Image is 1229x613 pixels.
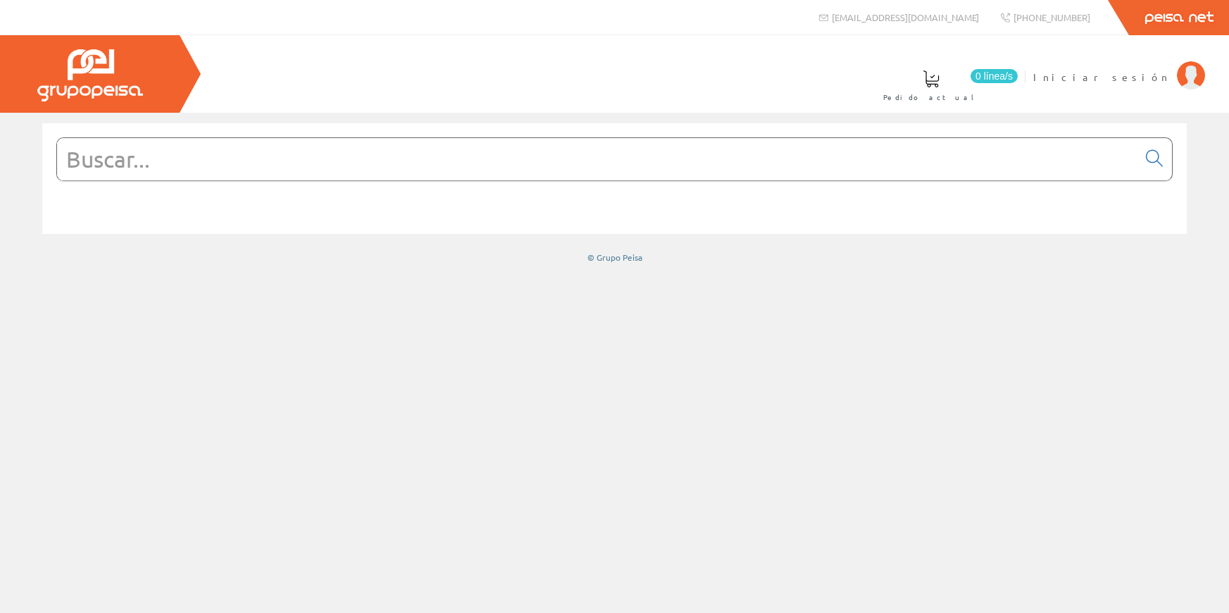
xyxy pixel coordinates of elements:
span: 0 línea/s [971,69,1018,83]
span: Pedido actual [883,90,979,104]
span: [EMAIL_ADDRESS][DOMAIN_NAME] [832,11,979,23]
a: Iniciar sesión [1033,58,1205,72]
span: [PHONE_NUMBER] [1013,11,1090,23]
input: Buscar... [57,138,1137,180]
img: Grupo Peisa [37,49,143,101]
span: Iniciar sesión [1033,70,1170,84]
div: © Grupo Peisa [42,252,1187,264]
